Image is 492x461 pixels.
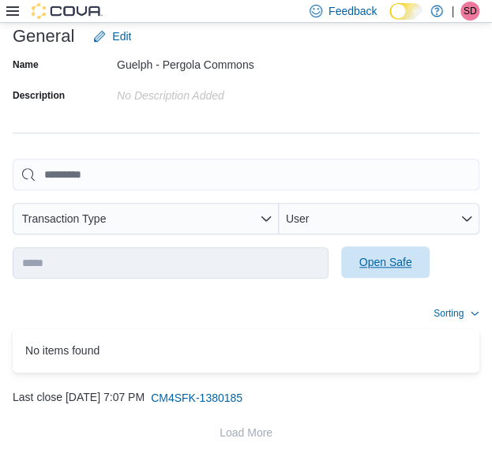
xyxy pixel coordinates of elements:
img: Cova [32,3,103,19]
button: Edit [87,21,137,52]
button: User [279,203,479,234]
button: Sorting [434,304,479,323]
span: Transaction Type [22,212,107,225]
label: Description [13,89,65,102]
h3: General [13,27,74,46]
span: Sorting [434,307,464,320]
span: CM4SFK-1380185 [151,390,242,406]
span: User [286,212,310,225]
button: Transaction Type [13,203,279,234]
p: | [451,2,454,21]
input: Dark Mode [389,3,423,20]
span: Feedback [329,3,377,19]
span: Open Safe [359,254,412,270]
button: Open Safe [341,246,430,278]
span: Edit [112,28,131,44]
div: Last close [DATE] 7:07 PM [13,382,479,414]
input: This is a search bar. As you type, the results lower in the page will automatically filter. [13,159,479,190]
div: Sarah Dunlop [460,2,479,21]
button: Load More [13,417,479,448]
div: Guelph - Pergola Commons [117,52,329,71]
span: Load More [220,425,272,440]
label: Name [13,58,39,71]
span: Dark Mode [389,20,390,21]
span: No items found [25,341,100,360]
button: CM4SFK-1380185 [145,382,249,414]
div: No Description added [117,83,329,102]
span: SD [464,2,477,21]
